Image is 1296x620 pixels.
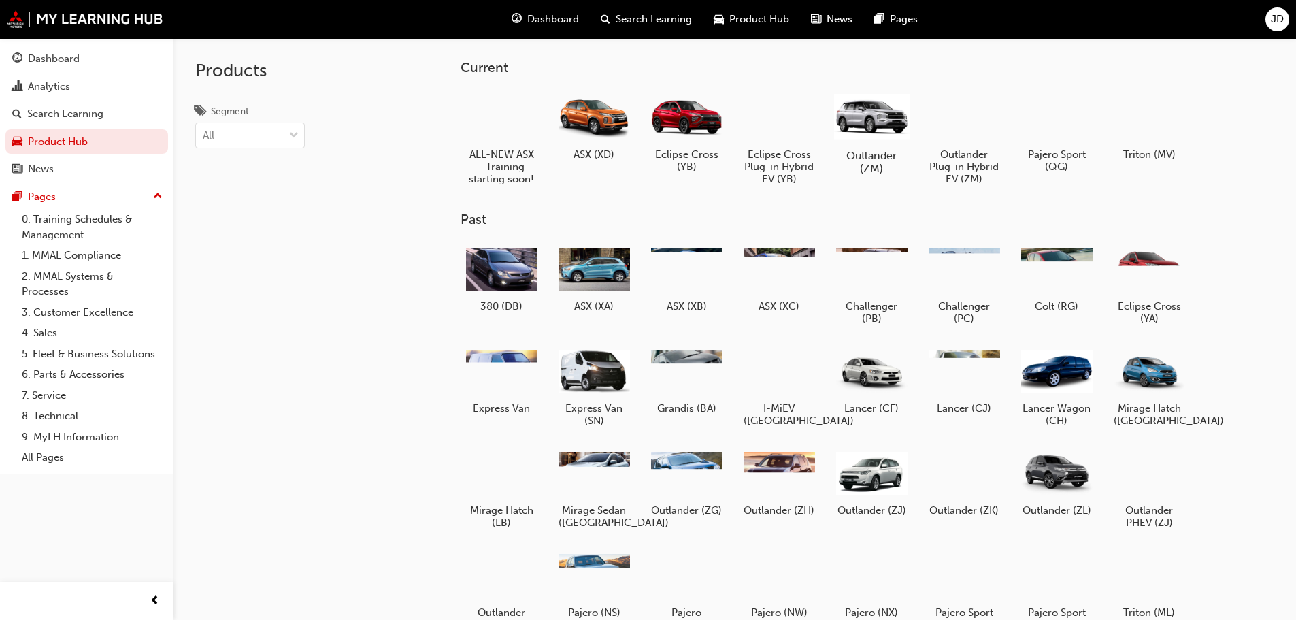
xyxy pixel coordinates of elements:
span: Pages [890,12,918,27]
a: ASX (XC) [738,239,820,318]
a: Product Hub [5,129,168,154]
h5: Mirage Hatch (LB) [466,504,537,529]
h5: Outlander (ZL) [1021,504,1093,517]
h5: Lancer (CF) [836,402,908,414]
a: 0. Training Schedules & Management [16,209,168,245]
button: Pages [5,184,168,210]
a: 8. Technical [16,406,168,427]
a: Challenger (PC) [923,239,1005,330]
a: Express Van (SN) [553,341,635,432]
a: Search Learning [5,101,168,127]
a: 2. MMAL Systems & Processes [16,266,168,302]
span: search-icon [12,108,22,120]
span: news-icon [811,11,821,28]
a: 5. Fleet & Business Solutions [16,344,168,365]
h5: Outlander Plug-in Hybrid EV (ZM) [929,148,1000,185]
div: Search Learning [27,106,103,122]
a: All Pages [16,447,168,468]
h5: Mirage Sedan ([GEOGRAPHIC_DATA]) [559,504,630,529]
h5: ASX (XC) [744,300,815,312]
span: Dashboard [527,12,579,27]
h5: Express Van [466,402,537,414]
a: Mirage Hatch ([GEOGRAPHIC_DATA]) [1108,341,1190,432]
button: JD [1265,7,1289,31]
h3: Current [461,60,1233,76]
a: Colt (RG) [1016,239,1097,318]
a: 1. MMAL Compliance [16,245,168,266]
a: Mirage Sedan ([GEOGRAPHIC_DATA]) [553,443,635,534]
span: chart-icon [12,81,22,93]
h2: Products [195,60,305,82]
a: ASX (XD) [553,86,635,165]
a: Mirage Hatch (LB) [461,443,542,534]
span: Search Learning [616,12,692,27]
h5: Mirage Hatch ([GEOGRAPHIC_DATA]) [1114,402,1185,427]
h5: Eclipse Cross (YB) [651,148,722,173]
h5: Outlander PHEV (ZJ) [1114,504,1185,529]
span: guage-icon [512,11,522,28]
div: All [203,128,214,144]
h5: Challenger (PB) [836,300,908,325]
h5: Challenger (PC) [929,300,1000,325]
a: Outlander (ZG) [646,443,727,522]
span: guage-icon [12,53,22,65]
h5: Express Van (SN) [559,402,630,427]
div: Segment [211,105,249,118]
a: 4. Sales [16,323,168,344]
span: Product Hub [729,12,789,27]
a: search-iconSearch Learning [590,5,703,33]
a: Eclipse Cross Plug-in Hybrid EV (YB) [738,86,820,190]
a: Outlander (ZH) [738,443,820,522]
h5: Triton (ML) [1114,606,1185,619]
a: Grandis (BA) [646,341,727,420]
a: news-iconNews [800,5,863,33]
h5: Colt (RG) [1021,300,1093,312]
span: pages-icon [874,11,884,28]
h5: I-MiEV ([GEOGRAPHIC_DATA]) [744,402,815,427]
a: Outlander (ZL) [1016,443,1097,522]
h5: ASX (XB) [651,300,722,312]
a: ASX (XB) [646,239,727,318]
a: Dashboard [5,46,168,71]
a: Lancer (CF) [831,341,912,420]
a: ASX (XA) [553,239,635,318]
h5: Triton (MV) [1114,148,1185,161]
span: pages-icon [12,191,22,203]
a: 7. Service [16,385,168,406]
span: car-icon [714,11,724,28]
button: DashboardAnalyticsSearch LearningProduct HubNews [5,44,168,184]
a: Outlander Plug-in Hybrid EV (ZM) [923,86,1005,190]
a: car-iconProduct Hub [703,5,800,33]
span: search-icon [601,11,610,28]
img: mmal [7,10,163,28]
h5: Pajero (NW) [744,606,815,619]
a: Triton (MV) [1108,86,1190,165]
div: Pages [28,189,56,205]
a: Pajero Sport (QG) [1016,86,1097,178]
a: Outlander PHEV (ZJ) [1108,443,1190,534]
a: Eclipse Cross (YB) [646,86,727,178]
span: prev-icon [150,593,160,610]
span: down-icon [289,127,299,145]
div: Analytics [28,79,70,95]
h5: Eclipse Cross Plug-in Hybrid EV (YB) [744,148,815,185]
div: News [28,161,54,177]
a: Challenger (PB) [831,239,912,330]
h5: Outlander (ZJ) [836,504,908,517]
h5: Pajero (NX) [836,606,908,619]
a: Outlander (ZK) [923,443,1005,522]
a: Lancer Wagon (CH) [1016,341,1097,432]
h3: Past [461,212,1233,227]
a: 3. Customer Excellence [16,302,168,323]
span: tags-icon [195,106,205,118]
h5: ALL-NEW ASX - Training starting soon! [466,148,537,185]
a: Outlander (ZJ) [831,443,912,522]
a: guage-iconDashboard [501,5,590,33]
a: 6. Parts & Accessories [16,364,168,385]
h5: Lancer Wagon (CH) [1021,402,1093,427]
h5: Outlander (ZG) [651,504,722,517]
a: I-MiEV ([GEOGRAPHIC_DATA]) [738,341,820,432]
h5: Pajero (NS) [559,606,630,619]
span: news-icon [12,163,22,176]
